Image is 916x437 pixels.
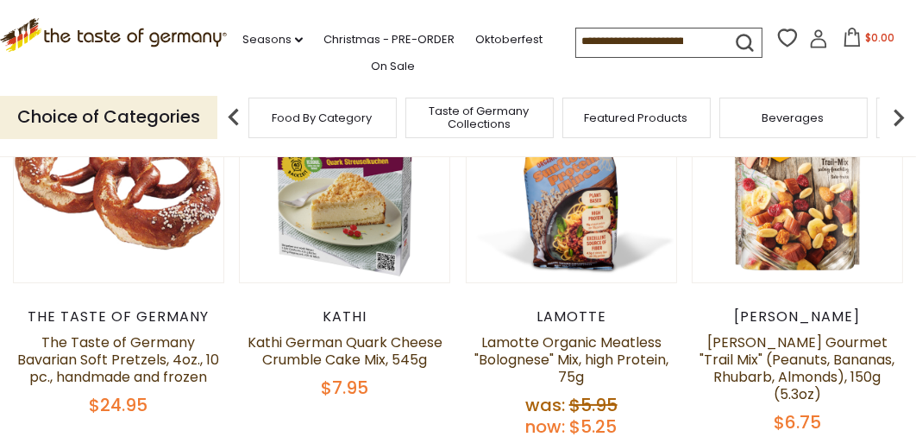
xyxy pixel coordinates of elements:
a: The Taste of Germany Bavarian Soft Pretzels, 4oz., 10 pc., handmade and frozen [17,332,219,387]
a: Beverages [762,111,825,124]
a: [PERSON_NAME] Gourmet "Trail Mix" (Peanuts, Bananas, Rhubarb, Almonds), 150g (5.3oz) [700,332,895,404]
span: $24.95 [89,393,147,417]
span: $7.95 [321,376,368,400]
a: Taste of Germany Collections [411,104,549,130]
img: previous arrow [216,100,251,135]
label: Was: [525,393,565,417]
a: Seasons [242,30,303,49]
img: The Taste of Germany Bavarian Soft Pretzels, 4oz., 10 pc., handmade and frozen [14,73,223,282]
span: $5.95 [569,393,618,417]
button: $0.00 [831,28,905,54]
span: $6.75 [774,410,821,434]
img: Seeberger Gourmet "Trail Mix" (Peanuts, Bananas, Rhubarb, Almonds), 150g (5.3oz) [693,73,902,282]
a: Featured Products [585,111,688,124]
a: Lamotte Organic Meatless "Bolognese" Mix, high Protein, 75g [474,332,668,387]
a: Oktoberfest [475,30,543,49]
img: Lamotte Organic Meatless "Bolognese" Mix, high Protein, 75g [467,73,676,282]
a: Food By Category [273,111,373,124]
img: Kathi German Quark Cheese Crumble Cake Mix, 545g [240,73,449,282]
img: next arrow [881,100,916,135]
div: Lamotte [466,308,677,326]
a: Kathi German Quark Cheese Crumble Cake Mix, 545g [248,332,442,370]
a: On Sale [371,57,415,76]
div: The Taste of Germany [13,308,224,326]
div: Kathi [239,308,450,326]
a: Christmas - PRE-ORDER [323,30,455,49]
span: $0.00 [865,30,894,45]
div: [PERSON_NAME] [692,308,903,326]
